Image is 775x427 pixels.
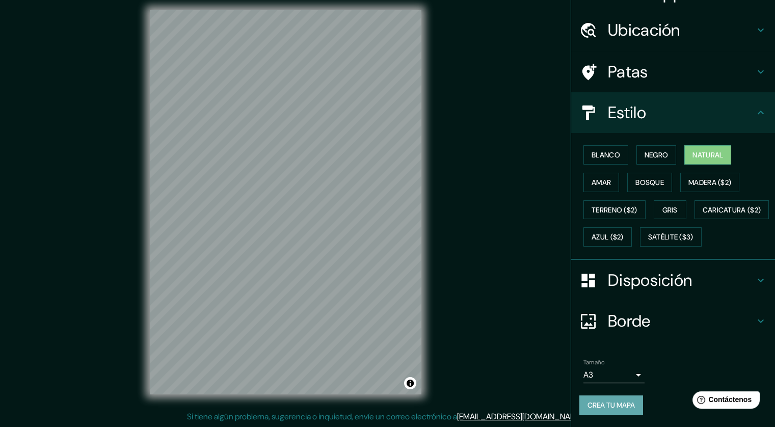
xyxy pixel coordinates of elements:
button: Madera ($2) [680,173,739,192]
canvas: Mapa [150,10,421,394]
font: Estilo [608,102,646,123]
font: Gris [662,205,678,215]
button: Negro [636,145,677,165]
button: Blanco [583,145,628,165]
button: Activar o desactivar atribución [404,377,416,389]
button: Azul ($2) [583,227,632,247]
button: Crea tu mapa [579,395,643,415]
font: Amar [592,178,611,187]
font: Azul ($2) [592,233,624,242]
div: Disposición [571,260,775,301]
button: Amar [583,173,619,192]
button: Gris [654,200,686,220]
font: Disposición [608,270,692,291]
font: Si tiene algún problema, sugerencia o inquietud, envíe un correo electrónico a [187,411,457,422]
font: Madera ($2) [688,178,731,187]
font: Satélite ($3) [648,233,693,242]
iframe: Lanzador de widgets de ayuda [684,387,764,416]
div: Borde [571,301,775,341]
font: Blanco [592,150,620,159]
font: Borde [608,310,651,332]
font: Crea tu mapa [587,401,635,410]
font: Tamaño [583,358,604,366]
div: Estilo [571,92,775,133]
font: A3 [583,369,593,380]
font: Terreno ($2) [592,205,637,215]
font: Negro [645,150,669,159]
font: Caricatura ($2) [703,205,761,215]
button: Natural [684,145,731,165]
div: A3 [583,367,645,383]
a: [EMAIL_ADDRESS][DOMAIN_NAME] [457,411,583,422]
button: Terreno ($2) [583,200,646,220]
font: Patas [608,61,648,83]
div: Patas [571,51,775,92]
div: Ubicación [571,10,775,50]
button: Caricatura ($2) [694,200,769,220]
button: Bosque [627,173,672,192]
button: Satélite ($3) [640,227,702,247]
font: Bosque [635,178,664,187]
font: Ubicación [608,19,680,41]
font: Natural [692,150,723,159]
